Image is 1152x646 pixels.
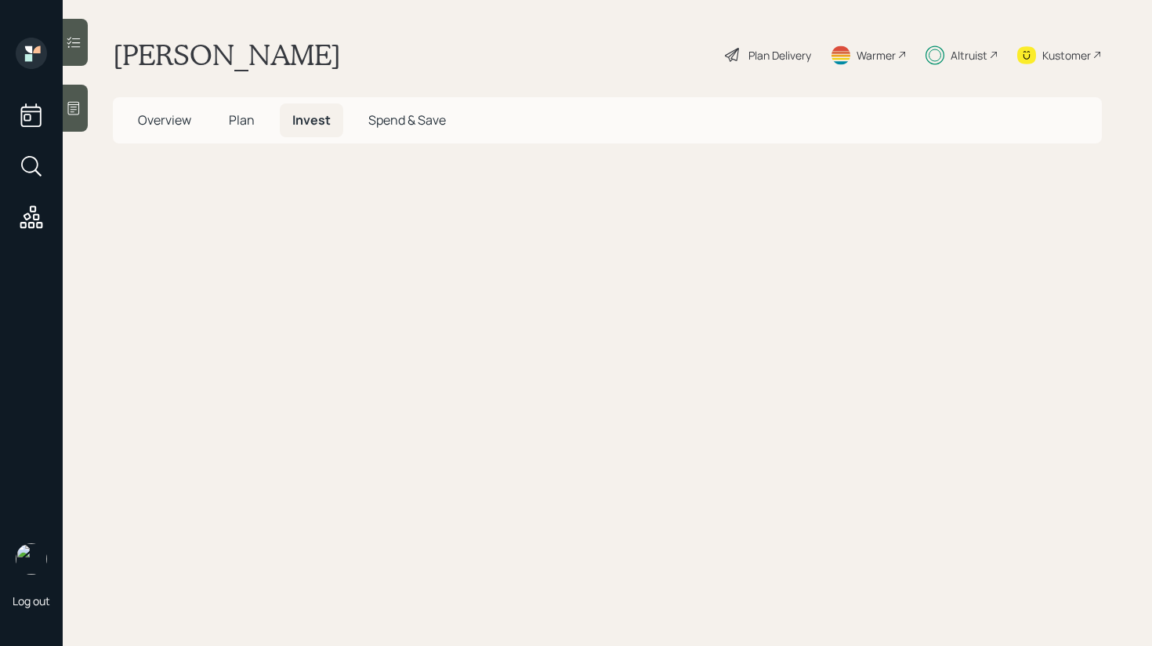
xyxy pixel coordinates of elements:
[13,593,50,608] div: Log out
[951,47,987,64] div: Altruist
[368,111,446,129] span: Spend & Save
[16,543,47,575] img: retirable_logo.png
[748,47,811,64] div: Plan Delivery
[229,111,255,129] span: Plan
[1042,47,1091,64] div: Kustomer
[292,111,331,129] span: Invest
[857,47,896,64] div: Warmer
[138,111,191,129] span: Overview
[113,38,341,72] h1: [PERSON_NAME]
